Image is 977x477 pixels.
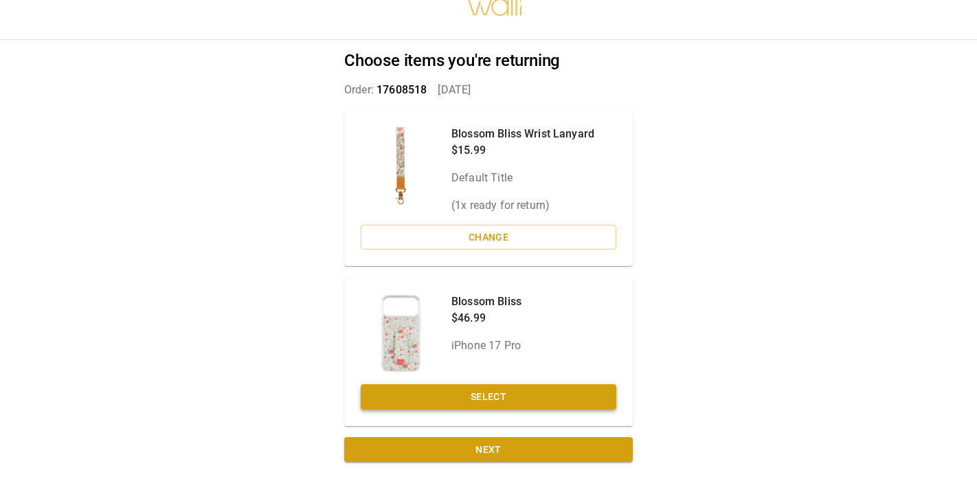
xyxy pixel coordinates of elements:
[451,170,594,186] p: Default Title
[451,126,594,142] p: Blossom Bliss Wrist Lanyard
[344,51,633,71] h2: Choose items you're returning
[361,384,616,410] button: Select
[451,142,594,159] p: $15.99
[344,437,633,463] button: Next
[377,83,427,96] span: 17608518
[451,310,521,326] p: $46.99
[451,197,594,214] p: ( 1 x ready for return)
[451,337,521,354] p: iPhone 17 Pro
[361,225,616,250] button: Change
[451,293,521,310] p: Blossom Bliss
[344,82,633,98] p: Order: [DATE]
